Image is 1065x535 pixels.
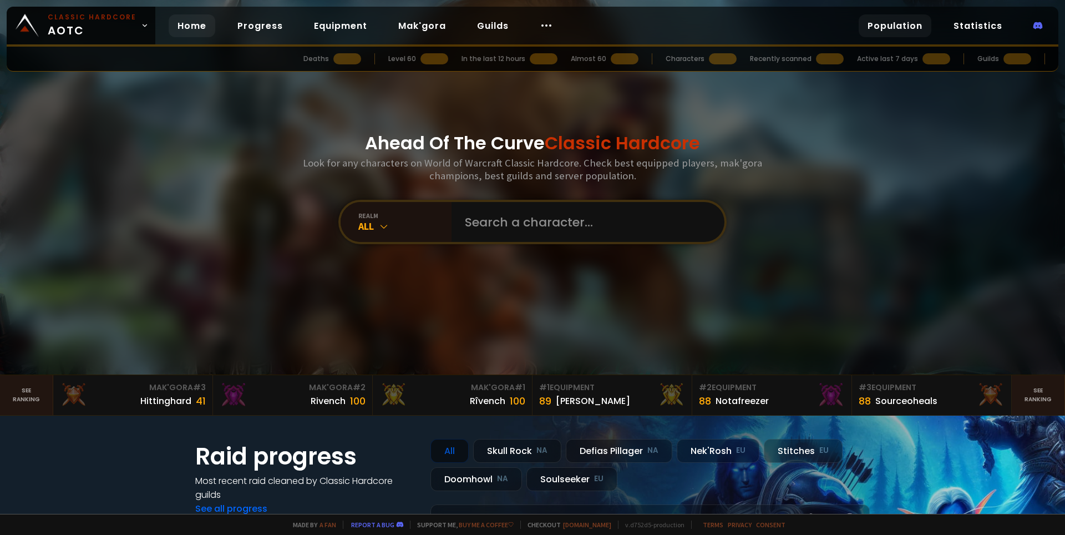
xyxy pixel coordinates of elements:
[545,130,700,155] span: Classic Hardcore
[857,54,918,64] div: Active last 7 days
[556,394,630,408] div: [PERSON_NAME]
[594,473,603,484] small: EU
[468,14,518,37] a: Guilds
[618,521,684,529] span: v. d752d5 - production
[699,382,712,393] span: # 2
[677,439,759,463] div: Nek'Rosh
[497,473,508,484] small: NA
[351,521,394,529] a: Report a bug
[196,393,206,408] div: 41
[229,14,292,37] a: Progress
[430,504,870,534] a: [DATE]zgpetri on godDefias Pillager8 /90
[195,439,417,474] h1: Raid progress
[220,382,366,393] div: Mak'Gora
[53,375,213,415] a: Mak'Gora#3Hittinghard41
[379,382,525,393] div: Mak'Gora
[764,439,843,463] div: Stitches
[48,12,136,22] small: Classic Hardcore
[859,14,931,37] a: Population
[286,521,336,529] span: Made by
[388,54,416,64] div: Level 60
[728,521,752,529] a: Privacy
[311,394,346,408] div: Rivench
[819,445,829,456] small: EU
[1012,375,1065,415] a: Seeranking
[193,382,206,393] span: # 3
[716,394,769,408] div: Notafreezer
[699,382,845,393] div: Equipment
[750,54,812,64] div: Recently scanned
[852,375,1012,415] a: #3Equipment88Sourceoheals
[692,375,852,415] a: #2Equipment88Notafreezer
[350,393,366,408] div: 100
[298,157,767,182] h3: Look for any characters on World of Warcraft Classic Hardcore. Check best equipped players, mak'g...
[875,394,937,408] div: Sourceoheals
[977,54,999,64] div: Guilds
[365,130,700,157] h1: Ahead Of The Curve
[945,14,1011,37] a: Statistics
[389,14,455,37] a: Mak'gora
[458,202,711,242] input: Search a character...
[563,521,611,529] a: [DOMAIN_NAME]
[140,394,191,408] div: Hittinghard
[515,382,525,393] span: # 1
[536,445,547,456] small: NA
[303,54,329,64] div: Deaths
[358,211,452,220] div: realm
[736,445,745,456] small: EU
[473,439,561,463] div: Skull Rock
[48,12,136,39] span: AOTC
[859,382,871,393] span: # 3
[520,521,611,529] span: Checkout
[539,393,551,408] div: 89
[195,502,267,515] a: See all progress
[461,54,525,64] div: In the last 12 hours
[699,393,711,408] div: 88
[859,382,1005,393] div: Equipment
[430,439,469,463] div: All
[703,521,723,529] a: Terms
[859,393,871,408] div: 88
[532,375,692,415] a: #1Equipment89[PERSON_NAME]
[647,445,658,456] small: NA
[666,54,704,64] div: Characters
[539,382,685,393] div: Equipment
[526,467,617,491] div: Soulseeker
[373,375,532,415] a: Mak'Gora#1Rîvench100
[410,521,514,529] span: Support me,
[358,220,452,233] div: All
[756,521,785,529] a: Consent
[353,382,366,393] span: # 2
[319,521,336,529] a: a fan
[571,54,606,64] div: Almost 60
[60,382,206,393] div: Mak'Gora
[470,394,505,408] div: Rîvench
[566,439,672,463] div: Defias Pillager
[169,14,215,37] a: Home
[459,521,514,529] a: Buy me a coffee
[539,382,550,393] span: # 1
[213,375,373,415] a: Mak'Gora#2Rivench100
[7,7,155,44] a: Classic HardcoreAOTC
[305,14,376,37] a: Equipment
[195,474,417,502] h4: Most recent raid cleaned by Classic Hardcore guilds
[510,393,525,408] div: 100
[430,467,522,491] div: Doomhowl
